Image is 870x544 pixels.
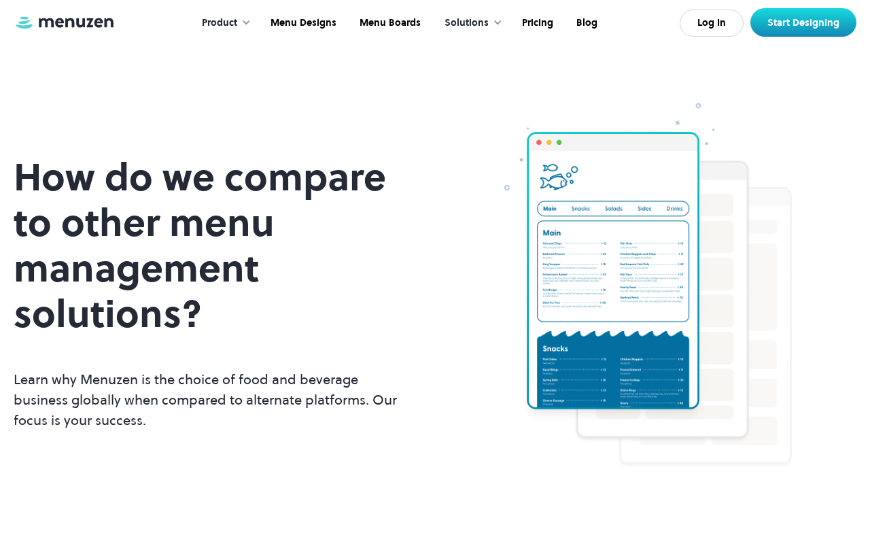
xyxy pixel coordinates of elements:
[202,16,237,31] div: Product
[14,369,408,430] p: Learn why Menuzen is the choice of food and beverage business globally when compared to alternate...
[509,2,563,44] a: Pricing
[188,2,258,44] div: Product
[431,2,509,44] div: Solutions
[563,2,608,44] a: Blog
[347,2,431,44] a: Menu Boards
[14,138,408,353] h1: How do we compare to other menu management solutions?
[445,16,489,31] div: Solutions
[750,8,856,37] a: Start Designing
[258,2,347,44] a: Menu Designs
[680,10,744,37] a: Log In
